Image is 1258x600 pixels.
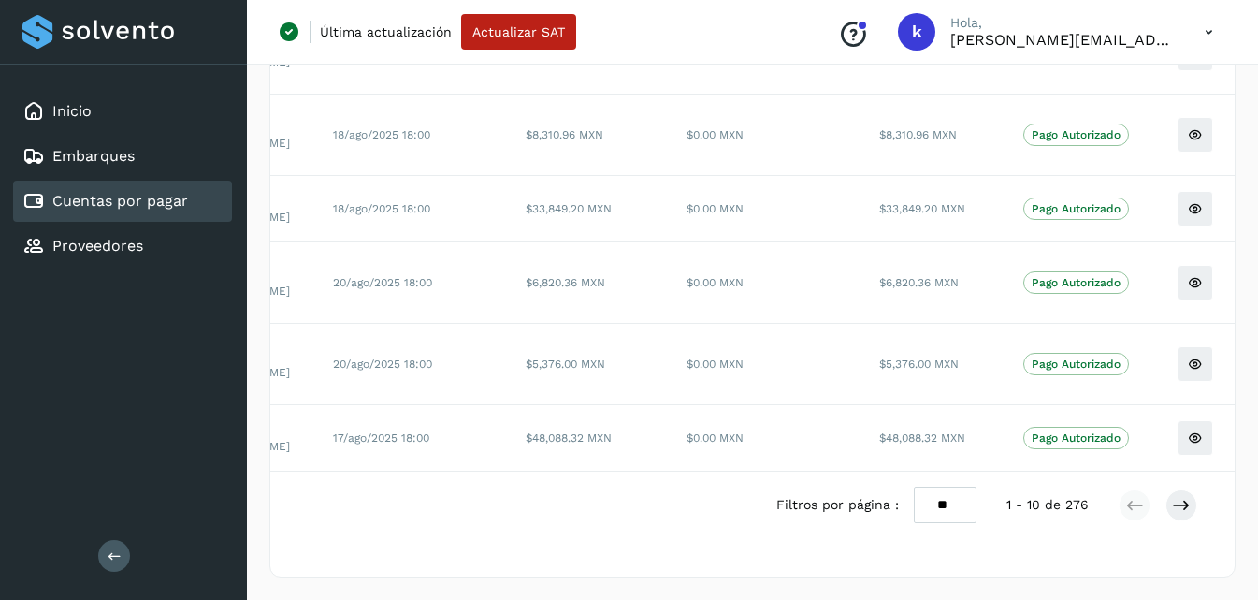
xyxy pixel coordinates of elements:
span: $5,376.00 MXN [879,358,959,371]
span: 18/ago/2025 18:00 [333,202,430,215]
p: Hola, [950,15,1175,31]
span: $5,376.00 MXN [526,358,605,371]
span: $48,088.32 MXN [526,432,612,445]
p: karla@metaleslozano.com.mx [950,31,1175,49]
div: Cuentas por pagar [13,181,232,222]
p: Pago Autorizado [1032,202,1121,215]
span: $0.00 MXN [687,432,744,445]
div: Embarques [13,136,232,177]
a: Proveedores [52,237,143,255]
span: $8,310.96 MXN [879,128,957,141]
span: Filtros por página : [776,495,899,515]
a: Cuentas por pagar [52,192,188,210]
span: 20/ago/2025 18:00 [333,358,432,371]
div: Proveedores [13,226,232,267]
p: Pago Autorizado [1032,276,1121,289]
span: $0.00 MXN [687,276,744,289]
span: $0.00 MXN [687,202,744,215]
span: 20/ago/2025 18:00 [333,276,432,289]
span: $8,310.96 MXN [526,128,603,141]
a: Inicio [52,102,92,120]
span: 18/ago/2025 18:00 [333,128,430,141]
p: Pago Autorizado [1032,432,1121,445]
span: $6,820.36 MXN [526,276,605,289]
p: Pago Autorizado [1032,358,1121,371]
p: Última actualización [320,23,452,40]
span: $6,820.36 MXN [879,276,959,289]
a: Embarques [52,147,135,165]
span: $33,849.20 MXN [526,202,612,215]
span: Actualizar SAT [472,25,565,38]
p: Pago Autorizado [1032,128,1121,141]
span: $33,849.20 MXN [879,202,965,215]
span: $48,088.32 MXN [879,432,965,445]
span: 1 - 10 de 276 [1006,495,1089,515]
div: Inicio [13,91,232,132]
button: Actualizar SAT [461,14,576,50]
span: 17/ago/2025 18:00 [333,432,429,445]
span: $0.00 MXN [687,358,744,371]
span: $0.00 MXN [687,128,744,141]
